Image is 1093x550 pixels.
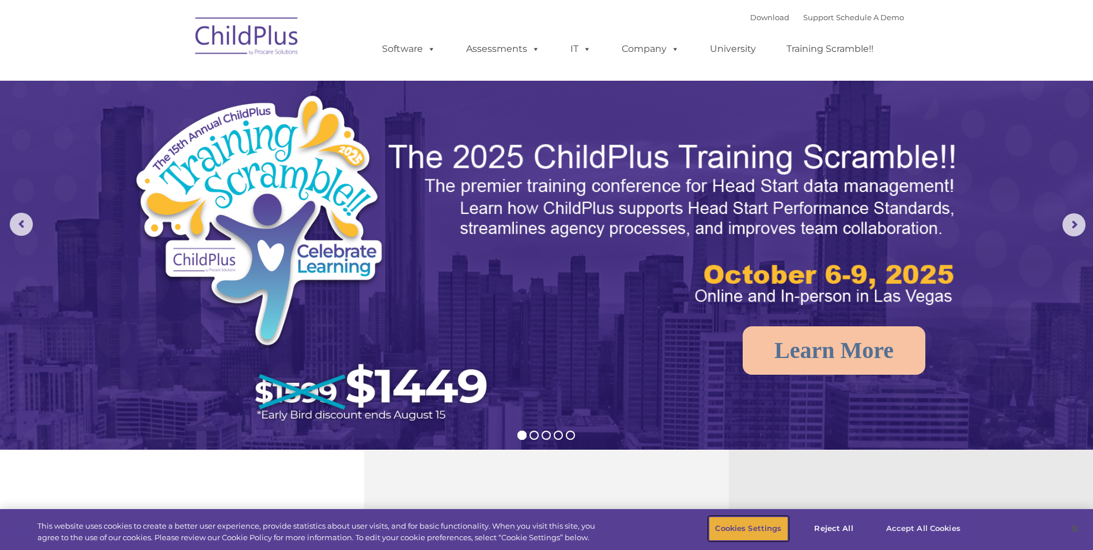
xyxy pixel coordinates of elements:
button: Reject All [798,517,870,541]
button: Close [1062,516,1087,541]
div: This website uses cookies to create a better user experience, provide statistics about user visit... [37,521,601,543]
a: Company [610,37,691,61]
a: Schedule A Demo [836,13,904,22]
span: Phone number [160,123,209,132]
img: ChildPlus by Procare Solutions [190,9,305,67]
a: University [698,37,767,61]
a: Training Scramble!! [775,37,885,61]
a: IT [559,37,603,61]
a: Assessments [455,37,551,61]
button: Accept All Cookies [880,517,967,541]
button: Cookies Settings [709,517,788,541]
font: | [750,13,904,22]
a: Software [370,37,447,61]
a: Learn More [743,326,925,375]
a: Support [803,13,834,22]
span: Last name [160,76,195,85]
a: Download [750,13,789,22]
